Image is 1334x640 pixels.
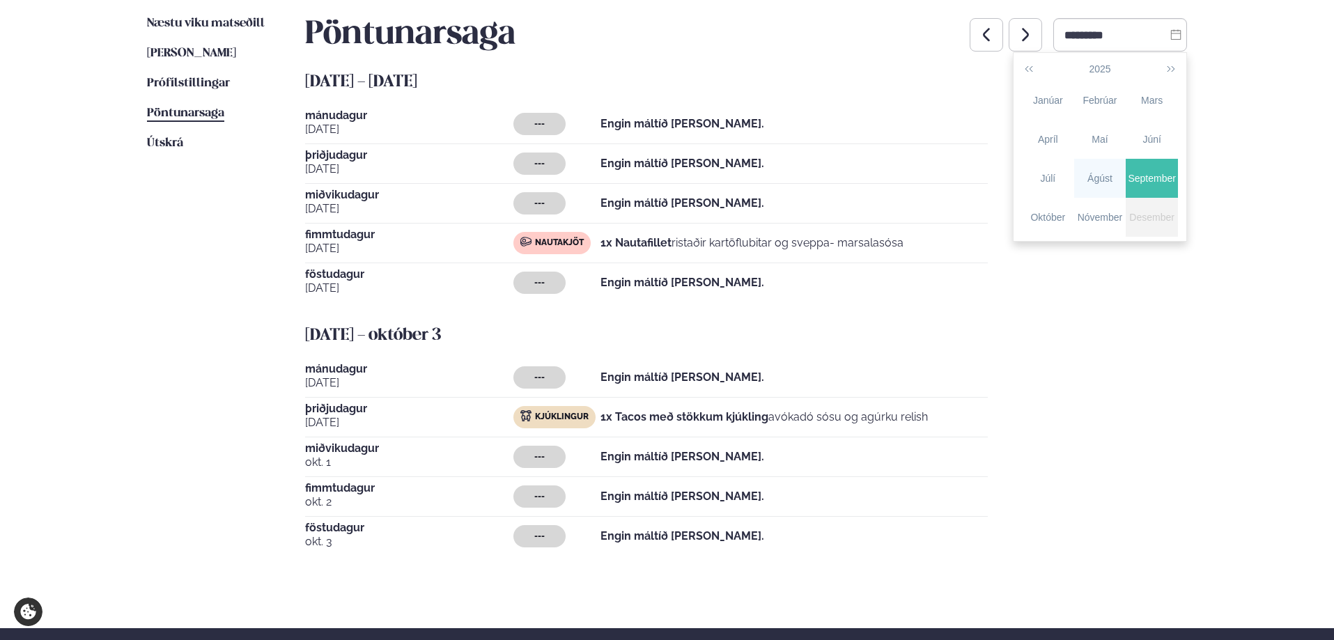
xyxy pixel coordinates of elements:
[305,403,513,414] span: þriðjudagur
[305,229,513,240] span: fimmtudagur
[1022,210,1074,225] div: Október
[305,110,513,121] span: mánudagur
[14,598,42,626] a: Cookie settings
[600,236,672,249] strong: 1x Nautafillet
[305,414,513,431] span: [DATE]
[147,75,230,92] a: Prófílstillingar
[600,157,764,170] strong: Engin máltíð [PERSON_NAME].
[534,118,545,130] span: ---
[305,189,513,201] span: miðvikudagur
[305,15,515,54] h2: Pöntunarsaga
[600,276,764,289] strong: Engin máltíð [PERSON_NAME].
[305,161,513,178] span: [DATE]
[520,410,532,421] img: chicken.svg
[520,236,532,247] img: beef.svg
[600,410,768,423] strong: 1x Tacos með stökkum kjúkling
[600,450,764,463] strong: Engin máltíð [PERSON_NAME].
[305,150,513,161] span: þriðjudagur
[1074,132,1126,147] div: Maí
[1074,210,1126,225] div: Nóvember
[147,77,230,89] span: Prófílstillingar
[1126,171,1178,186] div: September
[147,105,224,122] a: Pöntunarsaga
[535,237,584,249] span: Nautakjöt
[535,412,589,423] span: Kjúklingur
[305,364,513,375] span: mánudagur
[600,409,928,426] p: avókadó sósu og agúrku relish
[534,198,545,209] span: ---
[147,137,183,149] span: Útskrá
[305,522,513,533] span: föstudagur
[1126,132,1178,147] div: Júní
[305,121,513,138] span: [DATE]
[1074,93,1126,108] div: Febrúar
[305,269,513,280] span: föstudagur
[305,483,513,494] span: fimmtudagur
[600,196,764,210] strong: Engin máltíð [PERSON_NAME].
[600,235,903,251] p: ristaðir kartöflubitar og sveppa- marsalasósa
[1126,210,1178,225] div: Desember
[305,325,1187,347] h5: [DATE] - október 3
[305,443,513,454] span: miðvikudagur
[534,491,545,502] span: ---
[305,375,513,391] span: [DATE]
[600,490,764,503] strong: Engin máltíð [PERSON_NAME].
[305,454,513,471] span: okt. 1
[600,529,764,543] strong: Engin máltíð [PERSON_NAME].
[1022,171,1074,186] div: Júlí
[305,494,513,510] span: okt. 2
[147,15,265,32] a: Næstu viku matseðill
[305,533,513,550] span: okt. 3
[1086,57,1113,81] button: 2025
[147,107,224,119] span: Pöntunarsaga
[147,47,236,59] span: [PERSON_NAME]
[534,158,545,169] span: ---
[534,372,545,383] span: ---
[600,370,764,384] strong: Engin máltíð [PERSON_NAME].
[305,71,1187,93] h5: [DATE] - [DATE]
[305,240,513,257] span: [DATE]
[1022,132,1074,147] div: Apríl
[305,280,513,297] span: [DATE]
[534,531,545,542] span: ---
[147,135,183,152] a: Útskrá
[147,45,236,62] a: [PERSON_NAME]
[534,277,545,288] span: ---
[147,17,265,29] span: Næstu viku matseðill
[1126,93,1178,108] div: Mars
[534,451,545,462] span: ---
[1074,171,1126,186] div: Ágúst
[600,117,764,130] strong: Engin máltíð [PERSON_NAME].
[305,201,513,217] span: [DATE]
[1022,93,1074,108] div: Janúar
